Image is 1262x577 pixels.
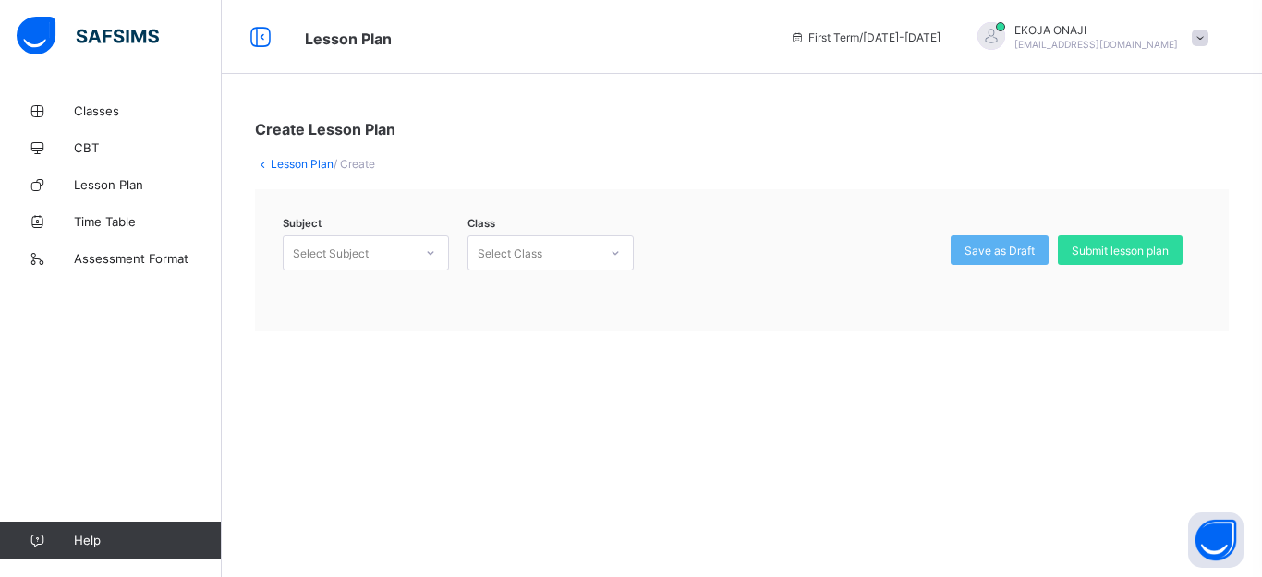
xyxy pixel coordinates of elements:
[74,533,221,547] span: Help
[334,157,375,171] span: / Create
[467,217,495,230] span: Class
[17,17,159,55] img: safsims
[959,22,1218,53] div: EKOJAONAJI
[74,103,222,118] span: Classes
[74,251,222,266] span: Assessment Format
[255,120,395,138] span: Create Lesson Plan
[74,177,222,192] span: Lesson Plan
[305,30,392,48] span: Lesson Plan
[790,30,940,44] span: session/term information
[1072,244,1169,258] span: Submit lesson plan
[74,140,222,155] span: CBT
[283,217,322,230] span: Subject
[478,235,542,270] div: Select Class
[1014,23,1178,37] span: EKOJA ONAJI
[271,157,334,171] a: Lesson Plan
[74,214,222,229] span: Time Table
[965,244,1035,258] span: Save as Draft
[1014,39,1178,50] span: [EMAIL_ADDRESS][DOMAIN_NAME]
[293,235,369,270] div: Select Subject
[1188,512,1244,568] button: Open asap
